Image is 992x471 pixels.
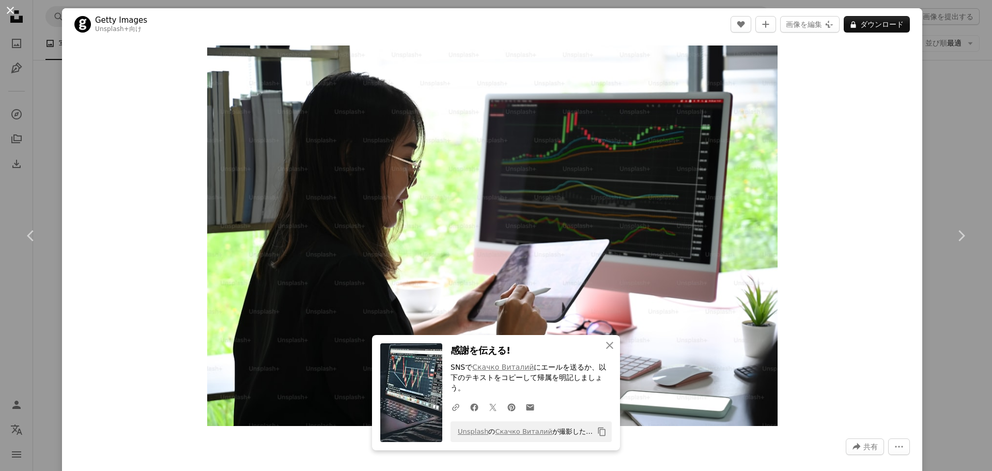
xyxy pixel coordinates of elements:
[74,16,91,33] img: Getty Imagesのプロフィールを見る
[484,397,502,417] a: Twitterでシェアする
[521,397,539,417] a: Eメールでシェアする
[451,343,612,358] h3: 感謝を伝える!
[95,25,129,33] a: Unsplash+
[863,439,878,454] span: 共有
[453,423,593,440] span: の が撮影した写真
[458,428,488,435] a: Unsplash
[95,15,147,25] a: Getty Images
[780,16,840,33] button: 画像を編集
[95,25,147,34] div: 向け
[844,16,910,33] button: ダウンロード
[472,363,534,371] a: Скачко Виталий
[755,16,776,33] button: コレクションに追加する
[731,16,751,33] button: いいね！
[593,423,611,440] button: クリップボードにコピーする
[888,438,910,455] button: その他のアクション
[207,45,778,426] button: この画像でズームインする
[465,397,484,417] a: Facebookでシェアする
[502,397,521,417] a: Pinterestでシェアする
[930,186,992,285] a: 次へ
[207,45,778,426] img: デジタルタブレットで株式市場への投資を分析する横から見たビジネスウーマン。
[846,438,884,455] button: このビジュアルを共有する
[451,362,612,393] p: SNSで にエールを送るか、以下のテキストをコピーして帰属を明記しましょう。
[495,428,552,435] a: Скачко Виталий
